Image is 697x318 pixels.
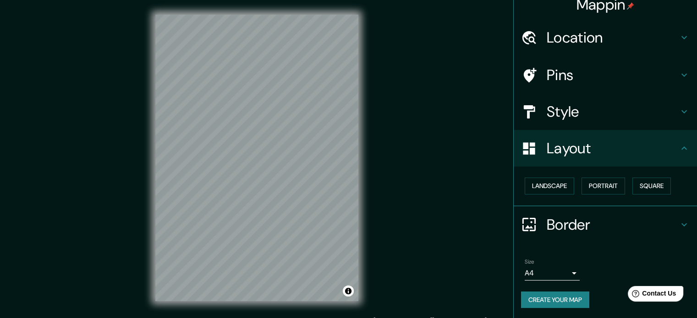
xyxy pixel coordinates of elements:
button: Portrait [582,178,625,194]
canvas: Map [155,15,358,301]
label: Size [525,258,534,265]
button: Toggle attribution [343,286,354,296]
div: Style [514,93,697,130]
div: Layout [514,130,697,167]
button: Square [632,178,671,194]
div: Pins [514,57,697,93]
h4: Pins [547,66,679,84]
h4: Location [547,28,679,47]
img: pin-icon.png [627,2,634,10]
iframe: Help widget launcher [615,282,687,308]
h4: Layout [547,139,679,157]
h4: Style [547,102,679,121]
div: A4 [525,266,580,280]
button: Landscape [525,178,574,194]
div: Location [514,19,697,56]
button: Create your map [521,291,589,308]
h4: Border [547,216,679,234]
div: Border [514,206,697,243]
